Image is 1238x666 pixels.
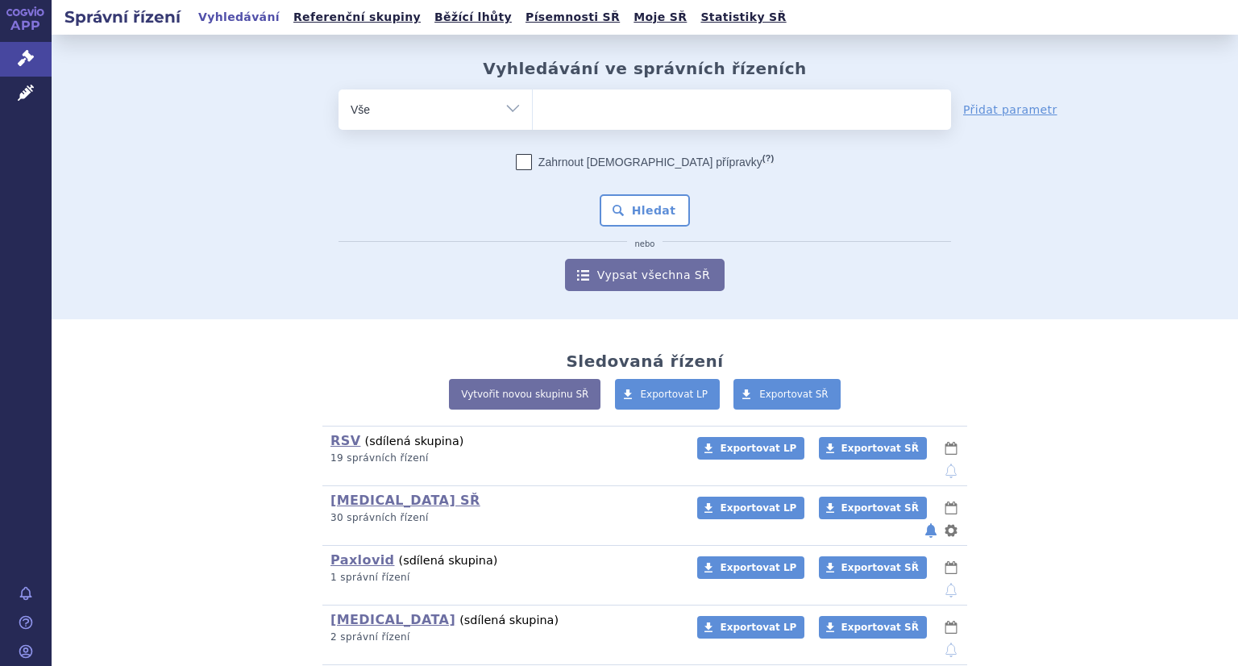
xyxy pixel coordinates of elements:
a: Exportovat SŘ [819,437,927,460]
a: [MEDICAL_DATA] SŘ [330,493,480,508]
span: Exportovat LP [641,389,708,400]
span: Exportovat SŘ [841,502,919,514]
i: nebo [627,239,663,249]
span: Exportovat LP [720,622,796,633]
span: Exportovat LP [720,502,796,514]
a: Exportovat LP [615,379,721,410]
span: (sdílená skupina) [399,554,498,567]
a: Exportovat SŘ [733,379,841,410]
button: notifikace [943,461,959,481]
a: Exportovat LP [697,616,804,639]
a: Běžící lhůty [430,6,517,28]
a: Písemnosti SŘ [521,6,625,28]
a: Exportovat SŘ [819,497,927,519]
span: Exportovat LP [720,443,796,454]
span: Exportovat LP [720,562,796,573]
abbr: (?) [762,153,774,164]
label: Zahrnout [DEMOGRAPHIC_DATA] přípravky [516,154,774,170]
button: notifikace [943,581,959,600]
a: [MEDICAL_DATA] [330,612,455,627]
a: Statistiky SŘ [696,6,791,28]
a: Exportovat SŘ [819,616,927,639]
button: notifikace [943,640,959,660]
p: 2 správní řízení [330,631,676,644]
h2: Sledovaná řízení [566,352,723,371]
a: RSV [330,433,360,448]
button: lhůty [943,618,959,637]
button: lhůty [943,439,959,458]
p: 30 správních řízení [330,511,676,525]
span: Exportovat SŘ [759,389,829,400]
a: Vypsat všechna SŘ [565,259,725,291]
span: Exportovat SŘ [841,622,919,633]
a: Paxlovid [330,552,394,568]
span: Exportovat SŘ [841,443,919,454]
h2: Správní řízení [52,6,193,28]
p: 1 správní řízení [330,571,676,585]
button: nastavení [943,521,959,540]
button: lhůty [943,498,959,518]
button: lhůty [943,558,959,577]
span: (sdílená skupina) [365,435,464,447]
p: 19 správních řízení [330,452,676,465]
a: Moje SŘ [629,6,692,28]
span: (sdílená skupina) [459,614,559,626]
button: notifikace [923,521,939,540]
a: Exportovat SŘ [819,556,927,579]
a: Exportovat LP [697,497,804,519]
a: Exportovat LP [697,437,804,460]
a: Vyhledávání [193,6,285,28]
a: Přidat parametr [963,102,1057,118]
a: Referenční skupiny [289,6,426,28]
a: Exportovat LP [697,556,804,579]
span: Exportovat SŘ [841,562,919,573]
button: Hledat [600,194,691,227]
a: Vytvořit novou skupinu SŘ [449,379,600,410]
h2: Vyhledávání ve správních řízeních [483,59,807,78]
